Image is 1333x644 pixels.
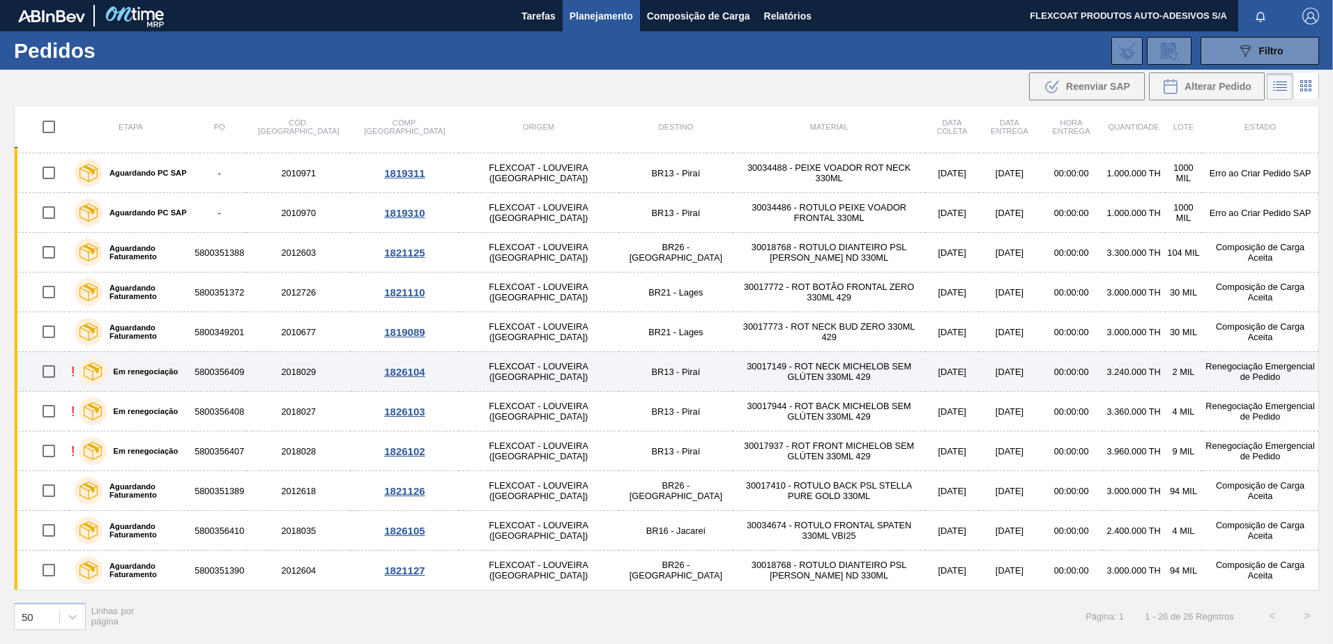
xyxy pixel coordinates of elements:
td: Composição de Carga Aceita [1202,312,1318,352]
td: 00:00:00 [1040,153,1103,193]
td: Composição de Carga Aceita [1202,233,1318,273]
label: Aguardando Faturamento [102,244,187,261]
span: Página: 1 [1086,611,1124,622]
span: Destino [659,123,694,131]
a: Aguardando PC SAP-2010970FLEXCOAT - LOUVEIRA ([GEOGRAPHIC_DATA])BR13 - Piraí30034486 - ROTULO PEI... [15,193,1319,233]
td: BR26 - [GEOGRAPHIC_DATA] [619,233,733,273]
div: 1821127 [353,565,456,576]
td: 2018035 [246,511,351,551]
span: Data coleta [937,118,968,135]
td: 30017772 - ROT BOTÃO FRONTAL ZERO 330ML 429 [733,273,925,312]
a: Aguardando Faturamento58003492012010677FLEXCOAT - LOUVEIRA ([GEOGRAPHIC_DATA])BR21 - Lages3001777... [15,312,1319,352]
button: Alterar Pedido [1149,72,1265,100]
span: Relatórios [764,8,812,24]
td: BR13 - Piraí [619,392,733,431]
td: 00:00:00 [1040,392,1103,431]
span: Data entrega [991,118,1028,135]
td: 1.000.000 TH [1103,153,1165,193]
td: Renegociação Emergencial de Pedido [1202,352,1318,392]
td: BR13 - Piraí [619,352,733,392]
td: Composição de Carga Aceita [1202,511,1318,551]
td: FLEXCOAT - LOUVEIRA ([GEOGRAPHIC_DATA]) [459,352,619,392]
span: Alterar Pedido [1185,81,1251,92]
td: 4 MIL [1165,511,1202,551]
td: 30018768 - ROTULO DIANTEIRO PSL [PERSON_NAME] ND 330ML [733,551,925,590]
td: 30034674 - ROTULO FRONTAL SPATEN 330ML VBI25 [733,511,925,551]
div: 1826102 [353,445,456,457]
td: 2018028 [246,431,351,471]
td: 30 MIL [1165,273,1202,312]
span: Material [810,123,848,131]
label: Em renegociação [107,447,178,455]
td: 00:00:00 [1040,312,1103,352]
td: Composição de Carga Aceita [1202,471,1318,511]
span: Lote [1173,123,1194,131]
td: 2012726 [246,273,351,312]
div: 1826104 [353,366,456,378]
td: - [192,193,246,233]
td: 2012603 [246,233,351,273]
td: Erro ao Criar Pedido SAP [1202,193,1318,233]
td: FLEXCOAT - LOUVEIRA ([GEOGRAPHIC_DATA]) [459,392,619,431]
span: Planejamento [570,8,633,24]
label: Aguardando Faturamento [102,323,187,340]
img: TNhmsLtSVTkK8tSr43FrP2fwEKptu5GPRR3wAAAABJRU5ErkJggg== [18,10,85,22]
td: [DATE] [925,273,979,312]
a: !Em renegociação58003564092018029FLEXCOAT - LOUVEIRA ([GEOGRAPHIC_DATA])BR13 - Piraí30017149 - RO... [15,352,1319,392]
div: 1826103 [353,406,456,417]
td: 3.000.000 TH [1103,551,1165,590]
td: Renegociação Emergencial de Pedido [1202,392,1318,431]
td: 00:00:00 [1040,471,1103,511]
span: Etapa [119,123,143,131]
td: [DATE] [979,392,1039,431]
td: 2012618 [246,471,351,511]
button: < [1255,599,1290,634]
td: 3.960.000 TH [1103,431,1165,471]
td: 5800351390 [192,551,246,590]
td: 2010971 [246,153,351,193]
td: 3.300.000 TH [1103,233,1165,273]
div: Visão em Lista [1267,73,1293,100]
span: Composição de Carga [647,8,750,24]
td: [DATE] [979,511,1039,551]
td: 2 MIL [1165,352,1202,392]
td: BR13 - Piraí [619,153,733,193]
td: [DATE] [979,312,1039,352]
td: [DATE] [925,511,979,551]
a: Aguardando Faturamento58003564102018035FLEXCOAT - LOUVEIRA ([GEOGRAPHIC_DATA])BR16 - Jacareí30034... [15,511,1319,551]
td: [DATE] [925,392,979,431]
td: 30034488 - PEIXE VOADOR ROT NECK 330ML [733,153,925,193]
td: FLEXCOAT - LOUVEIRA ([GEOGRAPHIC_DATA]) [459,153,619,193]
td: 2018027 [246,392,351,431]
label: Aguardando Faturamento [102,482,187,499]
span: Comp. [GEOGRAPHIC_DATA] [364,118,445,135]
td: 5800356408 [192,392,246,431]
td: BR21 - Lages [619,312,733,352]
div: Importar Negociações dos Pedidos [1111,37,1143,65]
label: Aguardando PC SAP [102,208,187,217]
a: Aguardando Faturamento58003513882012603FLEXCOAT - LOUVEIRA ([GEOGRAPHIC_DATA])BR26 - [GEOGRAPHIC_... [15,233,1319,273]
td: FLEXCOAT - LOUVEIRA ([GEOGRAPHIC_DATA]) [459,471,619,511]
td: 5800351388 [192,233,246,273]
span: PO [214,123,225,131]
span: Origem [523,123,554,131]
button: Notificações [1238,6,1283,26]
span: Estado [1244,123,1276,131]
div: 1821110 [353,286,456,298]
a: !Em renegociação58003564072018028FLEXCOAT - LOUVEIRA ([GEOGRAPHIC_DATA])BR13 - Piraí30017937 - RO... [15,431,1319,471]
td: 00:00:00 [1040,511,1103,551]
td: [DATE] [925,551,979,590]
td: Composição de Carga Aceita [1202,551,1318,590]
td: 94 MIL [1165,471,1202,511]
td: [DATE] [979,273,1039,312]
div: Visão em Cards [1293,73,1319,100]
label: Aguardando Faturamento [102,284,187,300]
a: Aguardando PC SAP-2010971FLEXCOAT - LOUVEIRA ([GEOGRAPHIC_DATA])BR13 - Piraí30034488 - PEIXE VOAD... [15,153,1319,193]
span: 1 - 26 de 26 Registros [1145,611,1234,622]
span: Linhas por página [91,606,135,627]
button: Reenviar SAP [1029,72,1145,100]
td: 3.000.000 TH [1103,471,1165,511]
td: 30034486 - ROTULO PEIXE VOADOR FRONTAL 330ML [733,193,925,233]
div: 1826105 [353,525,456,537]
td: FLEXCOAT - LOUVEIRA ([GEOGRAPHIC_DATA]) [459,193,619,233]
